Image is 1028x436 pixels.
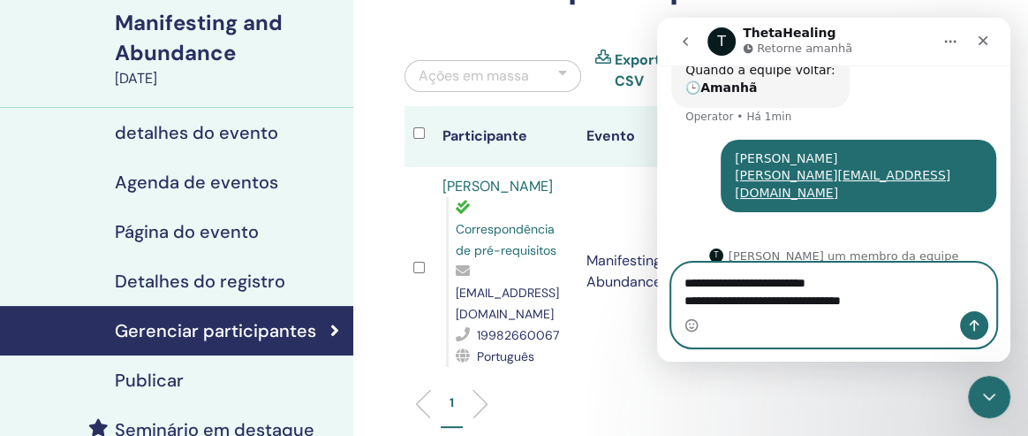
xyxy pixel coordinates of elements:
[115,221,259,242] h4: Página do evento
[615,50,722,92] a: Exportar para CSV
[657,18,1010,362] iframe: Intercom live chat
[456,285,559,322] span: [EMAIL_ADDRESS][DOMAIN_NAME]
[442,177,553,195] a: [PERSON_NAME]
[578,106,722,167] th: Evento
[450,394,454,412] p: 1
[115,370,184,391] h4: Publicar
[115,271,285,292] h4: Detalhes do registro
[115,8,343,68] div: Manifesting and Abundance
[968,376,1010,418] iframe: Intercom live chat
[477,327,559,343] span: 19982660067
[434,106,578,167] th: Participante
[419,65,529,87] div: Ações em massa
[115,320,316,341] h4: Gerenciar participantes
[115,68,343,89] div: [DATE]
[456,221,556,258] span: Correspondência de pré-requisitos
[578,167,722,376] td: Manifesting and Abundance
[115,172,278,193] h4: Agenda de eventos
[104,8,353,89] a: Manifesting and Abundance[DATE]
[115,122,278,143] h4: detalhes do evento
[477,348,534,364] span: Português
